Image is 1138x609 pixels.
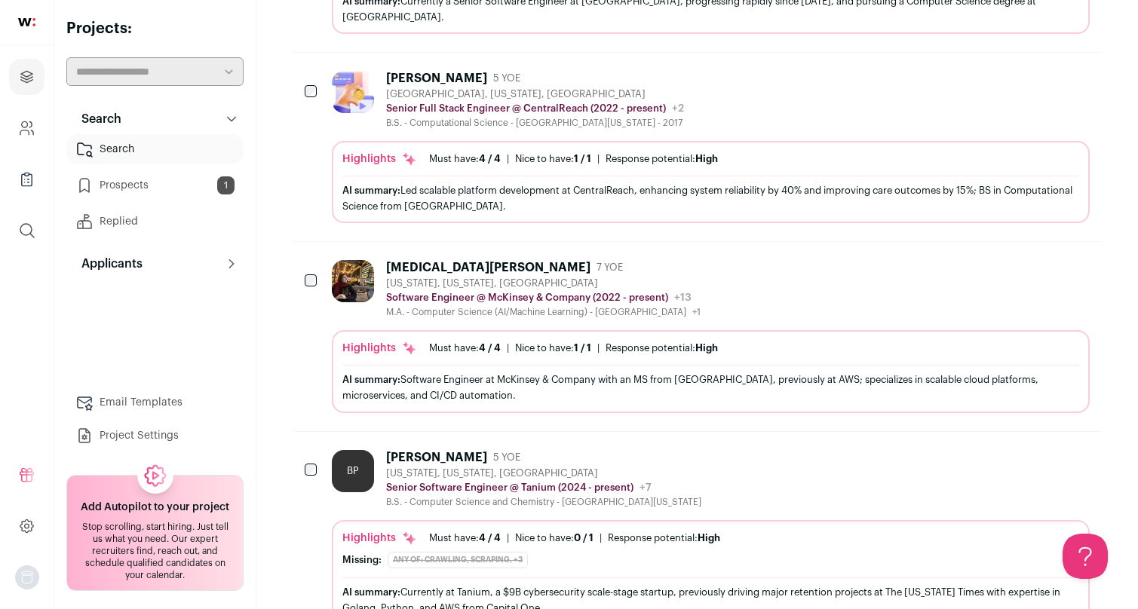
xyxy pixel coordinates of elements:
[574,533,594,543] span: 0 / 1
[479,154,501,164] span: 4 / 4
[386,71,487,86] div: [PERSON_NAME]
[695,154,718,164] span: High
[1063,534,1108,579] iframe: Help Scout Beacon - Open
[342,185,400,195] span: AI summary:
[429,342,718,354] ul: | |
[332,71,374,113] img: beb871728915f118b810b9012e3663a2755151fa988ff60af1df8ddd1986b913.jpg
[81,500,229,515] h2: Add Autopilot to your project
[493,72,520,84] span: 5 YOE
[479,533,501,543] span: 4 / 4
[574,343,591,353] span: 1 / 1
[386,117,684,129] div: B.S. - Computational Science - [GEOGRAPHIC_DATA][US_STATE] - 2017
[66,18,244,39] h2: Projects:
[692,308,701,317] span: +1
[597,262,623,274] span: 7 YOE
[18,18,35,26] img: wellfound-shorthand-0d5821cbd27db2630d0214b213865d53afaa358527fdda9d0ea32b1df1b89c2c.svg
[429,532,501,544] div: Must have:
[695,343,718,353] span: High
[386,306,701,318] div: M.A. - Computer Science (AI/Machine Learning) - [GEOGRAPHIC_DATA]
[342,587,400,597] span: AI summary:
[515,342,591,354] div: Nice to have:
[386,496,701,508] div: B.S. - Computer Science and Chemistry - [GEOGRAPHIC_DATA][US_STATE]
[479,343,501,353] span: 4 / 4
[386,88,684,100] div: [GEOGRAPHIC_DATA], [US_STATE], [GEOGRAPHIC_DATA]
[66,134,244,164] a: Search
[386,103,666,115] p: Senior Full Stack Engineer @ CentralReach (2022 - present)
[332,260,374,302] img: f323789015629eda9fa9a5fd63a077464f788d88e2babb2bf0dbd8190389c895.jpg
[698,533,720,543] span: High
[429,532,720,544] ul: | |
[332,260,1090,412] a: [MEDICAL_DATA][PERSON_NAME] 7 YOE [US_STATE], [US_STATE], [GEOGRAPHIC_DATA] Software Engineer @ M...
[388,552,528,568] div: Any of: crawling, scraping, +3
[72,110,121,128] p: Search
[606,153,718,165] div: Response potential:
[606,342,718,354] div: Response potential:
[66,421,244,451] a: Project Settings
[342,182,1079,214] div: Led scalable platform development at CentralReach, enhancing system reliability by 40% and improv...
[66,387,244,418] a: Email Templates
[429,153,501,165] div: Must have:
[574,154,591,164] span: 1 / 1
[640,482,652,493] span: +7
[386,467,701,479] div: [US_STATE], [US_STATE], [GEOGRAPHIC_DATA]
[66,475,244,591] a: Add Autopilot to your project Stop scrolling, start hiring. Just tell us what you need. Our exper...
[386,482,633,494] p: Senior Software Engineer @ Tanium (2024 - present)
[15,565,39,589] button: Open dropdown
[386,450,487,465] div: [PERSON_NAME]
[429,342,501,354] div: Must have:
[342,531,417,546] div: Highlights
[342,375,400,384] span: AI summary:
[608,532,720,544] div: Response potential:
[15,565,39,589] img: nopic.png
[674,292,692,303] span: +13
[66,249,244,279] button: Applicants
[342,151,417,167] div: Highlights
[332,71,1090,223] a: [PERSON_NAME] 5 YOE [GEOGRAPHIC_DATA], [US_STATE], [GEOGRAPHIC_DATA] Senior Full Stack Engineer @...
[66,170,244,200] a: Prospects1
[66,207,244,237] a: Replied
[386,260,590,275] div: [MEDICAL_DATA][PERSON_NAME]
[72,255,143,273] p: Applicants
[386,292,668,304] p: Software Engineer @ McKinsey & Company (2022 - present)
[332,450,374,492] div: BP
[342,554,382,566] div: Missing:
[342,341,417,356] div: Highlights
[493,451,520,464] span: 5 YOE
[672,103,684,114] span: +2
[342,372,1079,403] div: Software Engineer at McKinsey & Company with an MS from [GEOGRAPHIC_DATA], previously at AWS; spe...
[386,277,701,289] div: [US_STATE], [US_STATE], [GEOGRAPHIC_DATA]
[429,153,718,165] ul: | |
[515,153,591,165] div: Nice to have:
[515,532,594,544] div: Nice to have:
[9,161,44,197] a: Company Lists
[9,110,44,146] a: Company and ATS Settings
[66,104,244,134] button: Search
[76,521,234,581] div: Stop scrolling, start hiring. Just tell us what you need. Our expert recruiters find, reach out, ...
[217,176,235,194] span: 1
[9,59,44,95] a: Projects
